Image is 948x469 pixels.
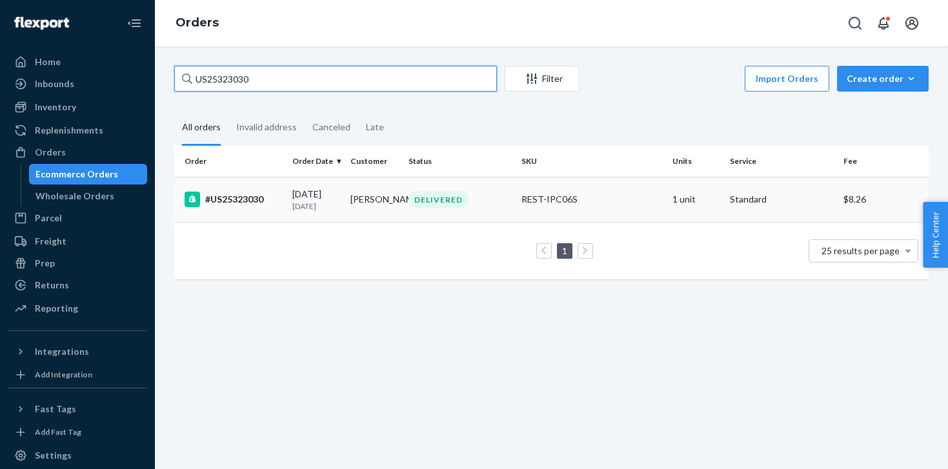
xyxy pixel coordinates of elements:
[505,66,580,92] button: Filter
[408,191,469,208] div: DELIVERED
[29,164,148,185] a: Ecommerce Orders
[838,177,929,222] td: $8.26
[8,120,147,141] a: Replenishments
[29,186,148,206] a: Wholesale Orders
[121,10,147,36] button: Close Navigation
[837,66,929,92] button: Create order
[8,253,147,274] a: Prep
[35,235,66,248] div: Freight
[185,192,282,207] div: #US25323030
[8,367,147,383] a: Add Integration
[8,399,147,419] button: Fast Tags
[745,66,829,92] button: Import Orders
[725,146,838,177] th: Service
[8,298,147,319] a: Reporting
[35,101,76,114] div: Inventory
[35,449,72,462] div: Settings
[292,201,340,212] p: [DATE]
[35,369,92,380] div: Add Integration
[350,155,398,166] div: Customer
[35,124,103,137] div: Replenishments
[505,72,579,85] div: Filter
[560,245,570,256] a: Page 1 is your current page
[521,193,662,206] div: REST-IPC06S
[923,202,948,268] button: Help Center
[366,110,384,144] div: Late
[842,10,868,36] button: Open Search Box
[667,177,725,222] td: 1 unit
[174,66,497,92] input: Search orders
[35,302,78,315] div: Reporting
[35,146,66,159] div: Orders
[35,168,118,181] div: Ecommerce Orders
[838,146,929,177] th: Fee
[345,177,403,222] td: [PERSON_NAME]
[236,110,297,144] div: Invalid address
[8,52,147,72] a: Home
[8,424,147,440] a: Add Fast Tag
[35,77,74,90] div: Inbounds
[165,5,229,42] ol: breadcrumbs
[822,245,900,256] span: 25 results per page
[14,17,69,30] img: Flexport logo
[35,279,69,292] div: Returns
[667,146,725,177] th: Units
[35,190,114,203] div: Wholesale Orders
[516,146,667,177] th: SKU
[287,146,345,177] th: Order Date
[730,193,832,206] p: Standard
[35,55,61,68] div: Home
[35,257,55,270] div: Prep
[8,97,147,117] a: Inventory
[847,72,919,85] div: Create order
[174,146,287,177] th: Order
[8,74,147,94] a: Inbounds
[182,110,221,146] div: All orders
[176,15,219,30] a: Orders
[35,403,76,415] div: Fast Tags
[292,188,340,212] div: [DATE]
[8,341,147,362] button: Integrations
[8,142,147,163] a: Orders
[8,208,147,228] a: Parcel
[403,146,516,177] th: Status
[35,426,81,437] div: Add Fast Tag
[8,275,147,295] a: Returns
[8,231,147,252] a: Freight
[899,10,925,36] button: Open account menu
[35,345,89,358] div: Integrations
[35,212,62,225] div: Parcel
[871,10,896,36] button: Open notifications
[8,445,147,466] a: Settings
[312,110,350,144] div: Canceled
